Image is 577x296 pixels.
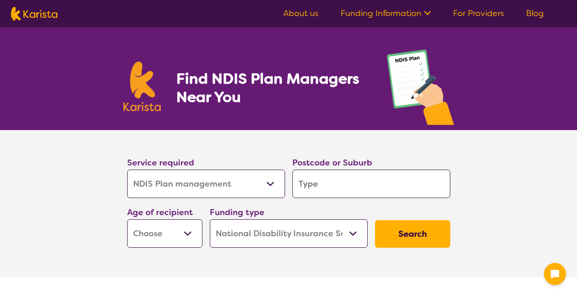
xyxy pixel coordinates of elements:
a: For Providers [453,8,504,19]
input: Type [292,170,450,198]
h1: Find NDIS Plan Managers Near You [176,69,368,106]
a: Funding Information [341,8,431,19]
label: Postcode or Suburb [292,157,372,168]
label: Age of recipient [127,207,193,218]
img: Karista logo [123,62,161,111]
img: plan-management [387,50,454,130]
a: About us [283,8,319,19]
a: Blog [526,8,544,19]
label: Service required [127,157,194,168]
img: Karista logo [11,7,57,21]
label: Funding type [210,207,264,218]
button: Search [375,220,450,248]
